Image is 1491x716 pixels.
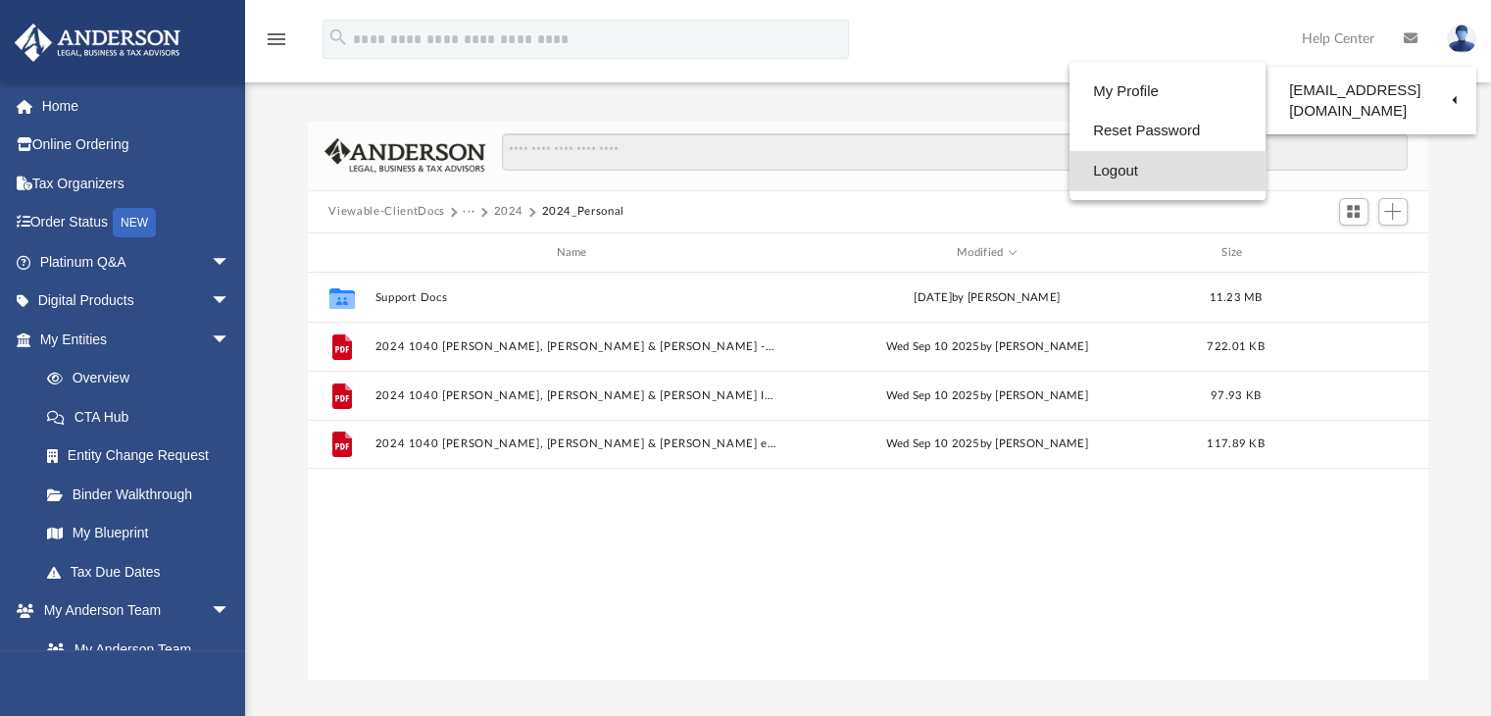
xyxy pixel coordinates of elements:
a: Home [14,86,260,126]
button: 2024 1040 [PERSON_NAME], [PERSON_NAME] & [PERSON_NAME] - Review Copy.pdf [374,340,776,353]
i: search [327,26,349,48]
a: Digital Productsarrow_drop_down [14,281,260,321]
span: 97.93 KB [1210,390,1260,401]
span: 11.23 MB [1209,292,1262,303]
a: My Profile [1069,72,1266,112]
a: Entity Change Request [27,436,260,476]
a: Tax Organizers [14,164,260,203]
div: id [1283,244,1420,262]
span: arrow_drop_down [211,320,250,360]
img: User Pic [1447,25,1476,53]
button: Support Docs [374,291,776,304]
button: Viewable-ClientDocs [328,203,444,221]
div: grid [308,273,1429,679]
input: Search files and folders [502,133,1407,171]
a: Overview [27,359,260,398]
a: [EMAIL_ADDRESS][DOMAIN_NAME] [1266,72,1476,129]
button: ··· [463,203,475,221]
button: 2024_Personal [541,203,623,221]
div: [DATE] by [PERSON_NAME] [785,289,1187,307]
div: Modified [785,244,1188,262]
a: My Entitiesarrow_drop_down [14,320,260,359]
button: 2024 1040 [PERSON_NAME], [PERSON_NAME] & [PERSON_NAME] e-file authorization - please sign.pdf [374,438,776,451]
span: 722.01 KB [1207,341,1264,352]
div: NEW [113,208,156,237]
div: Wed Sep 10 2025 by [PERSON_NAME] [785,436,1187,454]
a: Online Ordering [14,126,260,165]
div: Wed Sep 10 2025 by [PERSON_NAME] [785,387,1187,405]
div: Wed Sep 10 2025 by [PERSON_NAME] [785,338,1187,356]
a: CTA Hub [27,397,260,436]
div: id [316,244,365,262]
span: arrow_drop_down [211,591,250,632]
a: Reset Password [1069,111,1266,151]
button: 2024 1040 [PERSON_NAME], [PERSON_NAME] & [PERSON_NAME] Instructions.pdf [374,389,776,402]
span: arrow_drop_down [211,242,250,282]
a: Logout [1069,151,1266,191]
a: My Anderson Team [27,630,240,669]
a: menu [265,37,288,51]
img: Anderson Advisors Platinum Portal [9,24,186,62]
div: Size [1196,244,1274,262]
a: Order StatusNEW [14,203,260,243]
i: menu [265,27,288,51]
button: Switch to Grid View [1339,198,1368,226]
a: Binder Walkthrough [27,475,260,514]
span: arrow_drop_down [211,281,250,322]
button: 2024 [493,203,523,221]
a: My Anderson Teamarrow_drop_down [14,591,250,631]
a: Platinum Q&Aarrow_drop_down [14,242,260,281]
div: Name [373,244,776,262]
a: Tax Due Dates [27,552,260,591]
button: Add [1378,198,1408,226]
a: My Blueprint [27,514,250,553]
span: 117.89 KB [1207,439,1264,450]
